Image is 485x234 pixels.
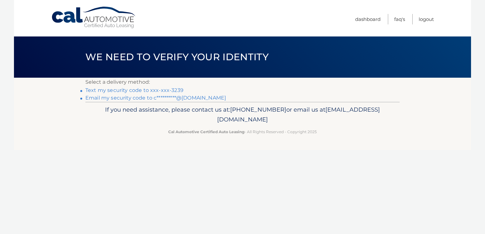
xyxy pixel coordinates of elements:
[85,87,183,93] a: Text my security code to xxx-xxx-3239
[85,78,400,87] p: Select a delivery method:
[85,95,226,101] a: Email my security code to c**********@[DOMAIN_NAME]
[419,14,434,24] a: Logout
[51,6,137,29] a: Cal Automotive
[168,129,244,134] strong: Cal Automotive Certified Auto Leasing
[90,105,395,125] p: If you need assistance, please contact us at: or email us at
[85,51,269,63] span: We need to verify your identity
[355,14,381,24] a: Dashboard
[90,128,395,135] p: - All Rights Reserved - Copyright 2025
[230,106,286,113] span: [PHONE_NUMBER]
[394,14,405,24] a: FAQ's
